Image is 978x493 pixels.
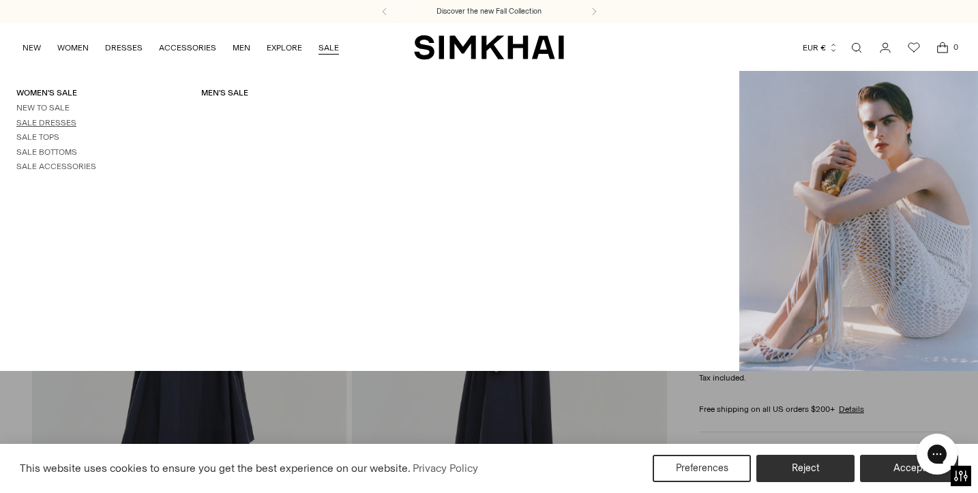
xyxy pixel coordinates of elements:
[414,34,564,61] a: SIMKHAI
[949,41,962,53] span: 0
[929,34,956,61] a: Open cart modal
[436,6,542,17] a: Discover the new Fall Collection
[318,33,339,63] a: SALE
[159,33,216,63] a: ACCESSORIES
[910,429,964,479] iframe: Gorgias live chat messenger
[105,33,143,63] a: DRESSES
[843,34,870,61] a: Open search modal
[860,455,958,482] button: Accept
[756,455,855,482] button: Reject
[23,33,41,63] a: NEW
[900,34,928,61] a: Wishlist
[411,458,480,479] a: Privacy Policy (opens in a new tab)
[267,33,302,63] a: EXPLORE
[20,462,411,475] span: This website uses cookies to ensure you get the best experience on our website.
[57,33,89,63] a: WOMEN
[653,455,751,482] button: Preferences
[803,33,838,63] button: EUR €
[233,33,250,63] a: MEN
[872,34,899,61] a: Go to the account page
